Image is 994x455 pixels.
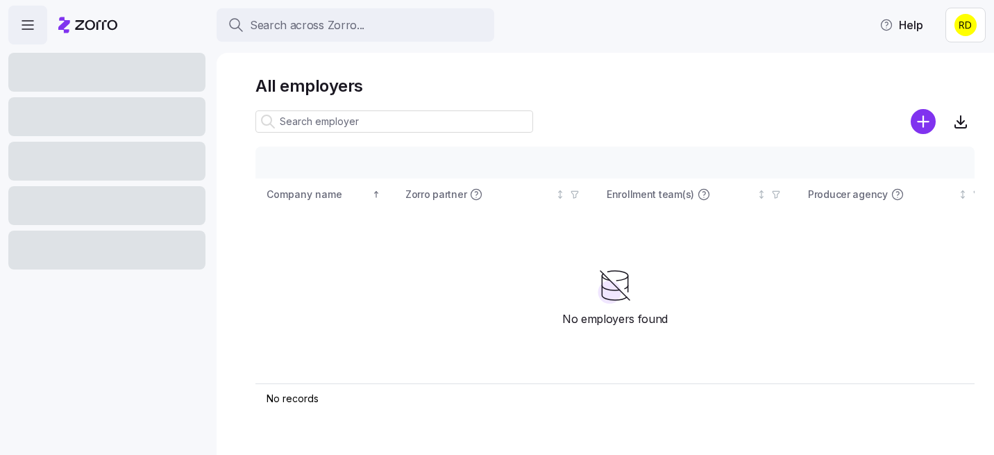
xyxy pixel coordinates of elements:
svg: add icon [911,109,936,134]
h1: All employers [255,75,975,97]
th: Zorro partnerNot sorted [394,179,596,210]
span: Zorro partner [405,188,466,201]
span: Producer agency [808,188,888,201]
button: Search across Zorro... [217,8,494,42]
div: Company name [267,187,369,202]
button: Help [868,11,934,39]
div: No records [267,392,845,406]
div: Not sorted [757,190,766,199]
span: Help [879,17,923,33]
span: Search across Zorro... [250,17,364,34]
th: Company nameSorted ascending [255,179,394,210]
input: Search employer [255,110,533,133]
th: Enrollment team(s)Not sorted [596,179,797,210]
div: Sorted ascending [371,190,381,199]
span: Enrollment team(s) [607,188,694,201]
span: No employers found [562,311,668,328]
div: Not sorted [958,190,968,199]
img: 400900e14810b1d0aec03a03c9453833 [954,14,977,36]
div: Not sorted [555,190,565,199]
